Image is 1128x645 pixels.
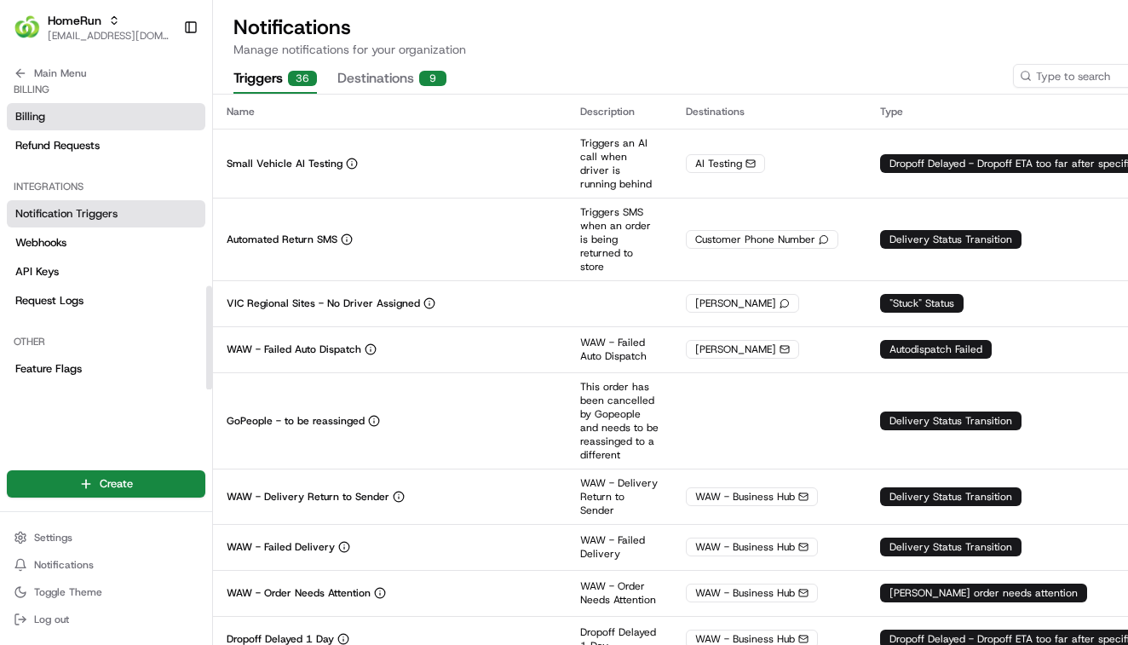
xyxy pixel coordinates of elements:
[7,553,205,577] button: Notifications
[880,412,1022,430] div: Delivery Status Transition
[15,264,59,279] span: API Keys
[227,297,420,310] p: VIC Regional Sites - No Driver Assigned
[880,340,992,359] div: Autodispatch Failed
[7,287,205,314] a: Request Logs
[227,157,342,170] p: Small Vehicle AI Testing
[7,470,205,498] button: Create
[580,105,659,118] div: Description
[227,233,337,246] p: Automated Return SMS
[580,136,659,191] p: Triggers an AI call when driver is running behind
[880,230,1022,249] div: Delivery Status Transition
[686,294,799,313] div: [PERSON_NAME]
[15,206,118,222] span: Notification Triggers
[7,173,205,200] div: Integrations
[137,240,280,271] a: 💻API Documentation
[48,29,170,43] button: [EMAIL_ADDRESS][DOMAIN_NAME]
[144,249,158,262] div: 💻
[7,229,205,256] a: Webhooks
[419,71,446,86] div: 9
[7,258,205,285] a: API Keys
[233,65,317,94] button: Triggers
[7,103,205,130] a: Billing
[48,12,101,29] button: HomeRun
[686,105,853,118] div: Destinations
[7,76,205,103] div: Billing
[686,154,765,173] div: AI Testing
[34,531,72,544] span: Settings
[120,288,206,302] a: Powered byPylon
[34,585,102,599] span: Toggle Theme
[44,110,281,128] input: Clear
[14,14,41,41] img: HomeRun
[880,487,1022,506] div: Delivery Status Transition
[580,380,659,462] p: This order has been cancelled by Gopeople and needs to be reassinged to a different
[34,558,94,572] span: Notifications
[7,7,176,48] button: HomeRunHomeRun[EMAIL_ADDRESS][DOMAIN_NAME]
[227,540,335,554] p: WAW - Failed Delivery
[15,138,100,153] span: Refund Requests
[17,163,48,193] img: 1736555255976-a54dd68f-1ca7-489b-9aae-adbdc363a1c4
[686,538,818,556] div: WAW - Business Hub
[17,68,310,95] p: Welcome 👋
[290,168,310,188] button: Start new chat
[580,205,659,274] p: Triggers SMS when an order is being returned to store
[7,132,205,159] a: Refund Requests
[34,247,130,264] span: Knowledge Base
[7,61,205,85] button: Main Menu
[880,584,1087,602] div: [PERSON_NAME] order needs attention
[686,340,799,359] div: [PERSON_NAME]
[580,579,659,607] p: WAW - Order Needs Attention
[58,163,279,180] div: Start new chat
[161,247,273,264] span: API Documentation
[580,476,659,517] p: WAW - Delivery Return to Sender
[686,584,818,602] div: WAW - Business Hub
[34,613,69,626] span: Log out
[7,526,205,550] button: Settings
[10,240,137,271] a: 📗Knowledge Base
[17,249,31,262] div: 📗
[580,336,659,363] p: WAW - Failed Auto Dispatch
[15,293,83,308] span: Request Logs
[227,105,553,118] div: Name
[15,361,82,377] span: Feature Flags
[227,586,371,600] p: WAW - Order Needs Attention
[7,355,205,383] a: Feature Flags
[686,487,818,506] div: WAW - Business Hub
[288,71,317,86] div: 36
[227,414,365,428] p: GoPeople - to be reassinged
[227,343,361,356] p: WAW - Failed Auto Dispatch
[227,490,389,504] p: WAW - Delivery Return to Sender
[7,608,205,631] button: Log out
[880,538,1022,556] div: Delivery Status Transition
[337,65,446,94] button: Destinations
[170,289,206,302] span: Pylon
[15,235,66,251] span: Webhooks
[58,180,216,193] div: We're available if you need us!
[17,17,51,51] img: Nash
[880,294,964,313] div: "Stuck" Status
[686,230,838,249] div: Customer Phone Number
[7,200,205,227] a: Notification Triggers
[15,109,45,124] span: Billing
[580,533,659,561] p: WAW - Failed Delivery
[100,476,133,492] span: Create
[7,580,205,604] button: Toggle Theme
[34,66,86,80] span: Main Menu
[7,328,205,355] div: Other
